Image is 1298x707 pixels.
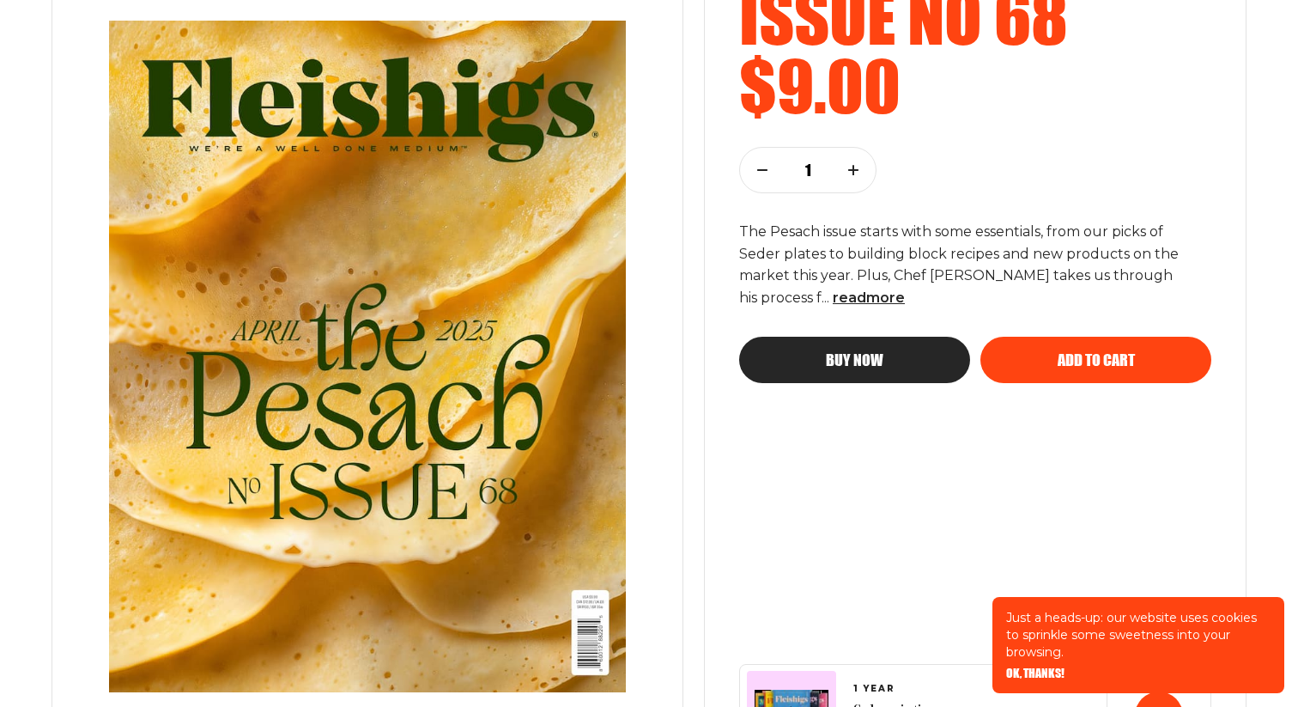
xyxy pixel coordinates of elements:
span: 1 YEAR [853,684,938,694]
button: Buy now [739,337,970,383]
p: The Pesach issue starts with some essentials, from our picks of Seder plates to building block re... [739,221,1182,310]
h2: $9.00 [739,51,1211,119]
p: Just a heads-up: our website uses cookies to sprinkle some sweetness into your browsing. [1006,609,1271,661]
button: OK, THANKS! [1006,667,1064,680]
span: Buy now [826,352,883,368]
p: 1 [797,161,819,180]
button: Add to cart [980,337,1211,383]
span: Add to cart [1058,352,1135,368]
span: read more [833,290,905,306]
